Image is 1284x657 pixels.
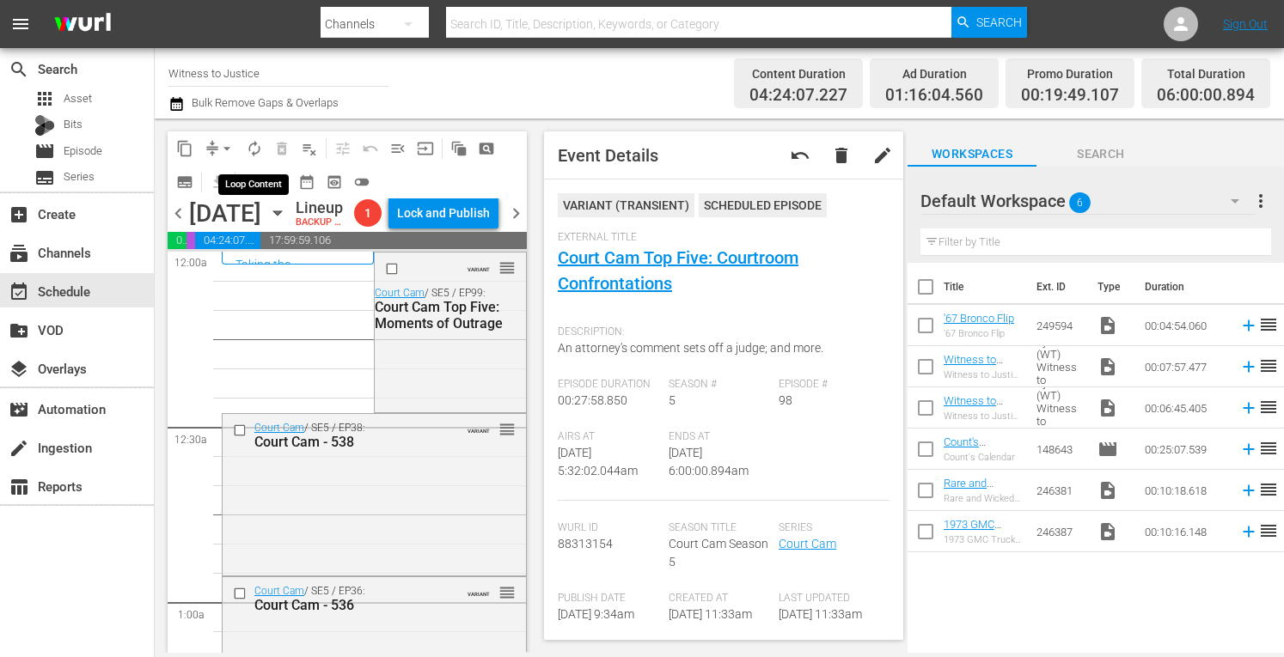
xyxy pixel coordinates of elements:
[951,7,1027,38] button: Search
[34,141,55,161] span: movie
[354,206,382,220] span: 1
[944,394,1023,471] a: Witness to Justice by A&E (WT) Witness to Justice: [PERSON_NAME] 150
[1138,429,1232,470] td: 00:25:07.539
[326,173,343,191] span: preview_outlined
[296,135,323,162] span: Clear Lineup
[199,135,241,162] span: Remove Gaps & Overlaps
[254,434,445,450] div: Court Cam - 538
[1069,185,1091,221] span: 6
[232,165,266,198] span: Day Calendar View
[64,90,92,107] span: Asset
[558,247,798,294] a: Court Cam Top Five: Courtroom Confrontations
[384,135,412,162] span: Fill episodes with ad slates
[271,173,288,191] span: calendar_view_week_outlined
[1258,479,1279,500] span: reorder
[9,359,29,380] span: Overlays
[176,173,193,191] span: subtitles_outlined
[944,353,1023,430] a: Witness to Justice by A&E (WT) Witness to Justice: [PERSON_NAME] 150
[831,145,852,166] span: delete
[558,378,660,392] span: Episode Duration
[1021,86,1119,106] span: 00:19:49.107
[1239,357,1258,376] svg: Add to Schedule
[1239,398,1258,417] svg: Add to Schedule
[498,420,516,439] span: reorder
[669,446,749,478] span: [DATE] 6:00:00.894am
[375,299,521,332] div: Court Cam Top Five: Moments of Outrage
[1098,480,1118,501] span: Video
[417,140,434,157] span: input
[260,232,527,249] span: 17:59:59.106
[779,592,881,605] span: Last Updated
[558,537,613,551] span: 88313154
[168,203,189,224] span: chevron_left
[468,259,490,272] span: VARIANT
[1138,470,1232,511] td: 00:10:18.618
[450,140,468,157] span: auto_awesome_motion_outlined
[1258,356,1279,376] span: reorder
[171,168,199,196] span: Create Series Block
[1098,398,1118,418] span: Video
[558,521,660,535] span: Wurl Id
[189,199,261,228] div: [DATE]
[468,420,490,434] span: VARIANT
[944,328,1014,339] div: '67 Bronco Flip
[301,140,318,157] span: playlist_remove_outlined
[944,312,1014,325] a: '67 Bronco Flip
[235,258,303,285] a: Taking the Stand
[1138,346,1232,387] td: 00:07:57.477
[375,287,425,299] a: Court Cam
[780,135,821,176] button: undo
[9,399,29,420] span: Automation
[558,592,660,605] span: Publish Date
[1258,314,1279,335] span: reorder
[558,341,823,355] span: An attorney's comment sets off a judge; and more.
[1138,305,1232,346] td: 00:04:54.060
[862,135,903,176] button: edit
[1138,387,1232,429] td: 00:06:45.405
[266,168,293,196] span: Week Calendar View
[1098,439,1118,459] span: Episode
[254,585,445,613] div: / SE5 / EP36:
[498,259,516,276] button: reorder
[10,14,31,34] span: menu
[254,585,304,597] a: Court Cam
[176,140,193,157] span: content_copy
[1138,511,1232,552] td: 00:10:16.148
[558,231,881,245] span: External Title
[189,96,339,109] span: Bulk Remove Gaps & Overlaps
[1098,521,1118,542] span: Video
[669,378,771,392] span: Season #
[1030,346,1091,387] td: Witness to Justice by A&E (WT) Witness to Justice: [PERSON_NAME] 150
[908,143,1036,165] span: Workspaces
[293,168,321,196] span: Month Calendar View
[199,165,232,198] span: Download as CSV
[1021,62,1119,86] div: Promo Duration
[779,378,881,392] span: Episode #
[944,435,987,461] a: Count's Calendar
[779,537,836,551] a: Court Cam
[1258,520,1279,541] span: reorder
[388,198,498,228] button: Lock and Publish
[1098,356,1118,377] span: video_file
[498,583,516,602] span: reorder
[1026,263,1087,311] th: Ext. ID
[920,177,1256,225] div: Default Workspace
[669,521,771,535] span: Season Title
[872,145,893,166] span: edit
[558,193,694,217] div: VARIANT ( TRANSIENT )
[944,477,1018,528] a: Rare and Wicked 1962 [PERSON_NAME]
[168,232,186,249] span: 01:16:04.560
[375,287,521,332] div: / SE5 / EP99:
[699,193,827,217] div: Scheduled Episode
[268,135,296,162] span: Select an event to delete
[669,592,771,605] span: Created At
[64,168,95,186] span: Series
[944,493,1023,504] div: Rare and Wicked 1962 [PERSON_NAME]
[357,135,384,162] span: Revert to Primary Episode
[1250,191,1271,211] span: more_vert
[478,140,495,157] span: pageview_outlined
[64,143,102,160] span: Episode
[944,411,1023,422] div: Witness to Justice by A&E (WT) Witness to Justice: [PERSON_NAME] 150
[944,452,1023,463] div: Count's Calendar
[498,259,516,277] span: reorder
